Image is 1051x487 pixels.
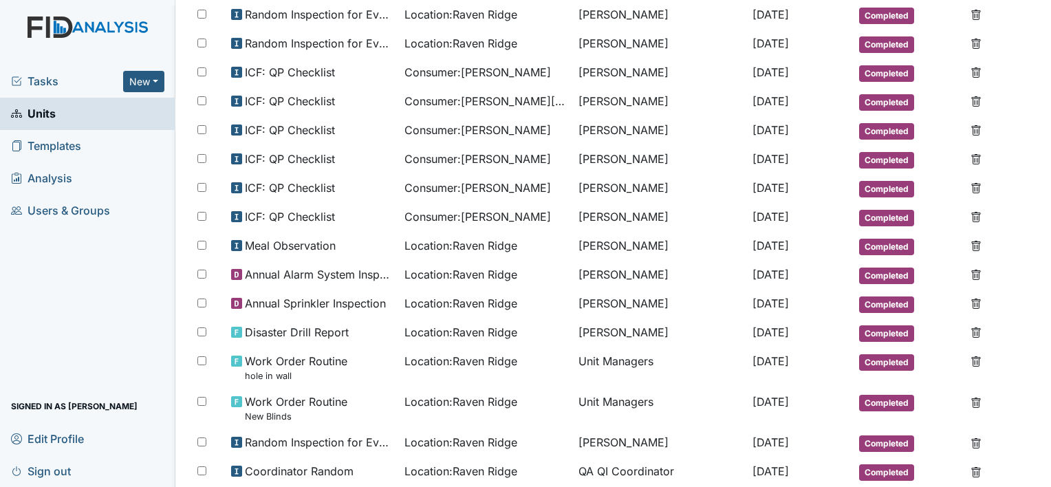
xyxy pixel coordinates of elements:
[11,460,71,481] span: Sign out
[859,268,914,284] span: Completed
[573,1,747,30] td: [PERSON_NAME]
[245,208,335,225] span: ICF: QP Checklist
[971,151,982,167] a: Delete
[404,237,517,254] span: Location : Raven Ridge
[245,6,394,23] span: Random Inspection for Evening
[859,123,914,140] span: Completed
[971,463,982,479] a: Delete
[245,122,335,138] span: ICF: QP Checklist
[11,428,84,449] span: Edit Profile
[404,151,551,167] span: Consumer : [PERSON_NAME]
[752,325,789,339] span: [DATE]
[859,296,914,313] span: Completed
[573,174,747,203] td: [PERSON_NAME]
[245,434,394,451] span: Random Inspection for Evening
[971,64,982,80] a: Delete
[752,464,789,478] span: [DATE]
[245,410,347,423] small: New Blinds
[752,268,789,281] span: [DATE]
[971,434,982,451] a: Delete
[11,103,56,125] span: Units
[404,6,517,23] span: Location : Raven Ridge
[573,347,747,388] td: Unit Managers
[404,393,517,410] span: Location : Raven Ridge
[859,36,914,53] span: Completed
[404,208,551,225] span: Consumer : [PERSON_NAME]
[11,396,138,417] span: Signed in as [PERSON_NAME]
[573,261,747,290] td: [PERSON_NAME]
[752,239,789,252] span: [DATE]
[752,65,789,79] span: [DATE]
[752,123,789,137] span: [DATE]
[245,463,354,479] span: Coordinator Random
[752,296,789,310] span: [DATE]
[245,353,347,382] span: Work Order Routine hole in wall
[859,239,914,255] span: Completed
[11,73,123,89] a: Tasks
[573,290,747,318] td: [PERSON_NAME]
[859,65,914,82] span: Completed
[971,93,982,109] a: Delete
[752,152,789,166] span: [DATE]
[573,87,747,116] td: [PERSON_NAME]
[573,58,747,87] td: [PERSON_NAME]
[971,295,982,312] a: Delete
[573,232,747,261] td: [PERSON_NAME]
[859,464,914,481] span: Completed
[404,266,517,283] span: Location : Raven Ridge
[573,203,747,232] td: [PERSON_NAME]
[404,295,517,312] span: Location : Raven Ridge
[11,168,72,189] span: Analysis
[245,266,394,283] span: Annual Alarm System Inspection
[404,122,551,138] span: Consumer : [PERSON_NAME]
[752,94,789,108] span: [DATE]
[404,180,551,196] span: Consumer : [PERSON_NAME]
[859,354,914,371] span: Completed
[859,152,914,169] span: Completed
[404,463,517,479] span: Location : Raven Ridge
[245,93,335,109] span: ICF: QP Checklist
[245,393,347,423] span: Work Order Routine New Blinds
[245,237,336,254] span: Meal Observation
[752,36,789,50] span: [DATE]
[859,94,914,111] span: Completed
[11,136,81,157] span: Templates
[971,353,982,369] a: Delete
[404,353,517,369] span: Location : Raven Ridge
[859,181,914,197] span: Completed
[971,180,982,196] a: Delete
[859,395,914,411] span: Completed
[573,388,747,429] td: Unit Managers
[245,64,335,80] span: ICF: QP Checklist
[123,71,164,92] button: New
[404,324,517,340] span: Location : Raven Ridge
[245,324,349,340] span: Disaster Drill Report
[245,180,335,196] span: ICF: QP Checklist
[971,35,982,52] a: Delete
[971,324,982,340] a: Delete
[573,457,747,486] td: QA QI Coordinator
[245,295,386,312] span: Annual Sprinkler Inspection
[245,35,394,52] span: Random Inspection for Evening
[11,200,110,221] span: Users & Groups
[971,393,982,410] a: Delete
[752,354,789,368] span: [DATE]
[573,116,747,145] td: [PERSON_NAME]
[752,395,789,409] span: [DATE]
[245,369,347,382] small: hole in wall
[573,318,747,347] td: [PERSON_NAME]
[859,325,914,342] span: Completed
[971,208,982,225] a: Delete
[859,210,914,226] span: Completed
[971,266,982,283] a: Delete
[245,151,335,167] span: ICF: QP Checklist
[752,8,789,21] span: [DATE]
[573,30,747,58] td: [PERSON_NAME]
[859,8,914,24] span: Completed
[752,435,789,449] span: [DATE]
[404,434,517,451] span: Location : Raven Ridge
[404,64,551,80] span: Consumer : [PERSON_NAME]
[752,181,789,195] span: [DATE]
[971,6,982,23] a: Delete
